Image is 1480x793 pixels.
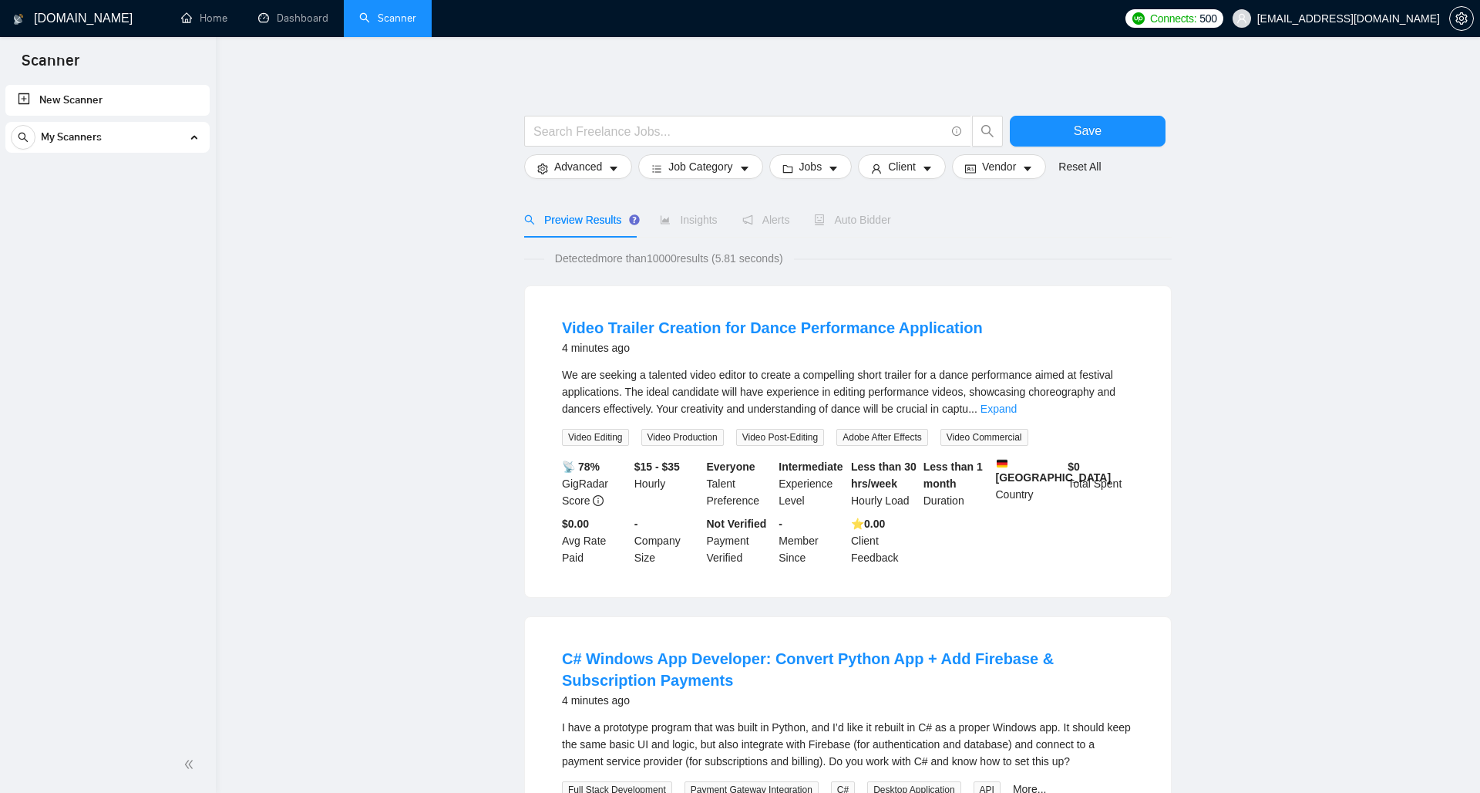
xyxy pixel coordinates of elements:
[9,49,92,82] span: Scanner
[1150,10,1196,27] span: Connects:
[814,214,825,225] span: robot
[183,757,199,772] span: double-left
[634,461,680,473] b: $15 - $35
[1428,741,1465,778] iframe: Intercom live chat
[1236,13,1247,24] span: user
[13,7,24,32] img: logo
[562,429,629,446] span: Video Editing
[982,158,1016,175] span: Vendor
[1058,158,1101,175] a: Reset All
[634,518,638,530] b: -
[668,158,732,175] span: Job Category
[1074,121,1102,140] span: Save
[775,458,848,509] div: Experience Level
[993,458,1065,509] div: Country
[641,429,724,446] span: Video Production
[554,158,602,175] span: Advanced
[828,163,839,174] span: caret-down
[704,458,776,509] div: Talent Preference
[562,650,1054,689] a: C# Windows App Developer: Convert Python App + Add Firebase & Subscription Payments
[923,461,983,490] b: Less than 1 month
[651,163,662,174] span: bars
[814,214,890,226] span: Auto Bidder
[836,429,928,446] span: Adobe After Effects
[1449,12,1474,25] a: setting
[562,339,983,357] div: 4 minutes ago
[972,116,1003,147] button: search
[631,515,704,566] div: Company Size
[980,403,1017,415] a: Expand
[973,124,1002,138] span: search
[12,132,35,143] span: search
[782,163,793,174] span: folder
[1199,10,1216,27] span: 500
[851,518,885,530] b: ⭐️ 0.00
[965,163,976,174] span: idcard
[524,214,535,225] span: search
[258,12,328,25] a: dashboardDashboard
[608,163,619,174] span: caret-down
[922,163,933,174] span: caret-down
[562,461,600,473] b: 📡 78%
[704,515,776,566] div: Payment Verified
[952,127,962,137] span: info-circle
[848,515,920,566] div: Client Feedback
[997,458,1007,469] img: 🇩🇪
[742,214,790,226] span: Alerts
[858,154,946,179] button: userClientcaret-down
[660,214,717,226] span: Insights
[631,458,704,509] div: Hourly
[593,495,604,506] span: info-circle
[562,518,589,530] b: $0.00
[524,214,635,226] span: Preview Results
[848,458,920,509] div: Hourly Load
[707,461,755,473] b: Everyone
[707,518,767,530] b: Not Verified
[940,429,1028,446] span: Video Commercial
[736,429,825,446] span: Video Post-Editing
[1065,458,1137,509] div: Total Spent
[799,158,822,175] span: Jobs
[775,515,848,566] div: Member Since
[562,366,1134,417] div: We are seeking a talented video editor to create a compelling short trailer for a dance performan...
[533,122,945,141] input: Search Freelance Jobs...
[544,250,794,267] span: Detected more than 10000 results (5.81 seconds)
[1068,461,1080,473] b: $ 0
[871,163,882,174] span: user
[952,154,1046,179] button: idcardVendorcaret-down
[779,461,843,473] b: Intermediate
[888,158,916,175] span: Client
[968,403,977,415] span: ...
[739,163,750,174] span: caret-down
[41,122,102,153] span: My Scanners
[11,125,35,150] button: search
[1010,116,1165,147] button: Save
[627,213,641,227] div: Tooltip anchor
[996,458,1112,484] b: [GEOGRAPHIC_DATA]
[559,515,631,566] div: Avg Rate Paid
[562,719,1134,770] div: I have a prototype program that was built in Python, and I’d like it rebuilt in C# as a proper Wi...
[1450,12,1473,25] span: setting
[1022,163,1033,174] span: caret-down
[1449,6,1474,31] button: setting
[742,214,753,225] span: notification
[1132,12,1145,25] img: upwork-logo.png
[638,154,762,179] button: barsJob Categorycaret-down
[660,214,671,225] span: area-chart
[524,154,632,179] button: settingAdvancedcaret-down
[562,369,1115,415] span: We are seeking a talented video editor to create a compelling short trailer for a dance performan...
[18,85,197,116] a: New Scanner
[181,12,227,25] a: homeHome
[851,461,917,490] b: Less than 30 hrs/week
[920,458,993,509] div: Duration
[359,12,416,25] a: searchScanner
[769,154,853,179] button: folderJobscaret-down
[5,85,210,116] li: New Scanner
[562,319,983,336] a: Video Trailer Creation for Dance Performance Application
[779,518,782,530] b: -
[537,163,548,174] span: setting
[562,691,1134,710] div: 4 minutes ago
[5,122,210,159] li: My Scanners
[559,458,631,509] div: GigRadar Score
